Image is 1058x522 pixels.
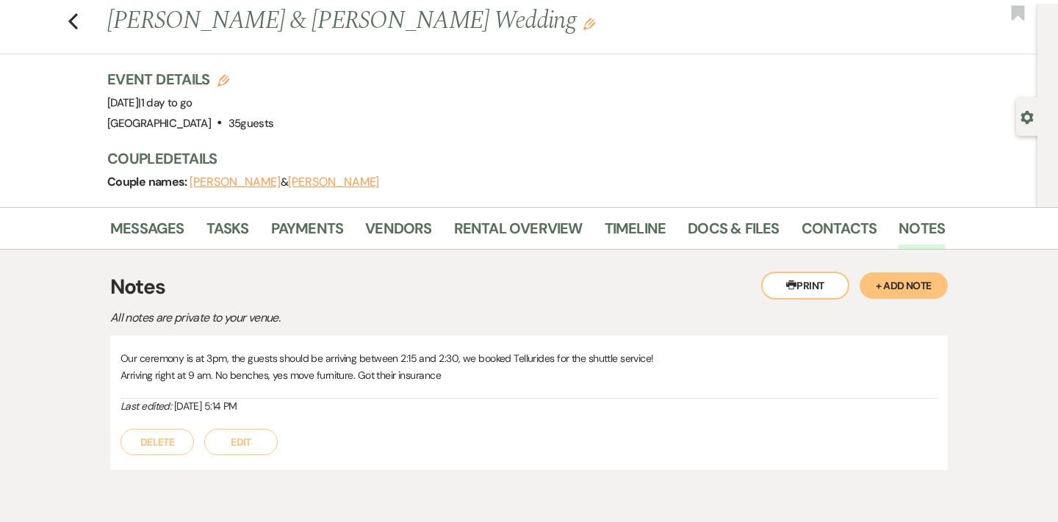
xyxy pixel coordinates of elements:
[271,217,344,249] a: Payments
[288,176,379,188] button: [PERSON_NAME]
[107,4,766,39] h1: [PERSON_NAME] & [PERSON_NAME] Wedding
[141,95,192,110] span: 1 day to go
[107,95,192,110] span: [DATE]
[138,95,192,110] span: |
[120,350,938,366] p: Our ceremony is at 3pm, the guests should be arriving between 2:15 and 2:30, we booked Tellurides...
[110,308,625,327] p: All notes are private to your venue.
[605,217,666,249] a: Timeline
[583,17,595,30] button: Edit
[860,272,948,299] button: + Add Note
[107,69,273,90] h3: Event Details
[107,148,930,169] h3: Couple Details
[899,217,945,249] a: Notes
[110,217,184,249] a: Messages
[107,116,211,131] span: [GEOGRAPHIC_DATA]
[110,272,948,302] h3: Notes
[802,217,877,249] a: Contacts
[120,367,938,383] p: Arriving right at 9 am. No benches, yes move furniture. Got their insurance
[120,399,938,414] div: [DATE] 5:14 PM
[1021,109,1034,123] button: Open lead details
[454,217,583,249] a: Rental Overview
[206,217,249,249] a: Tasks
[107,174,190,189] span: Couple names:
[190,175,379,189] span: &
[761,272,849,300] button: Print
[120,429,194,455] button: Delete
[204,429,278,455] button: Edit
[228,116,274,131] span: 35 guests
[190,176,281,188] button: [PERSON_NAME]
[365,217,431,249] a: Vendors
[120,399,171,413] i: Last edited:
[688,217,779,249] a: Docs & Files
